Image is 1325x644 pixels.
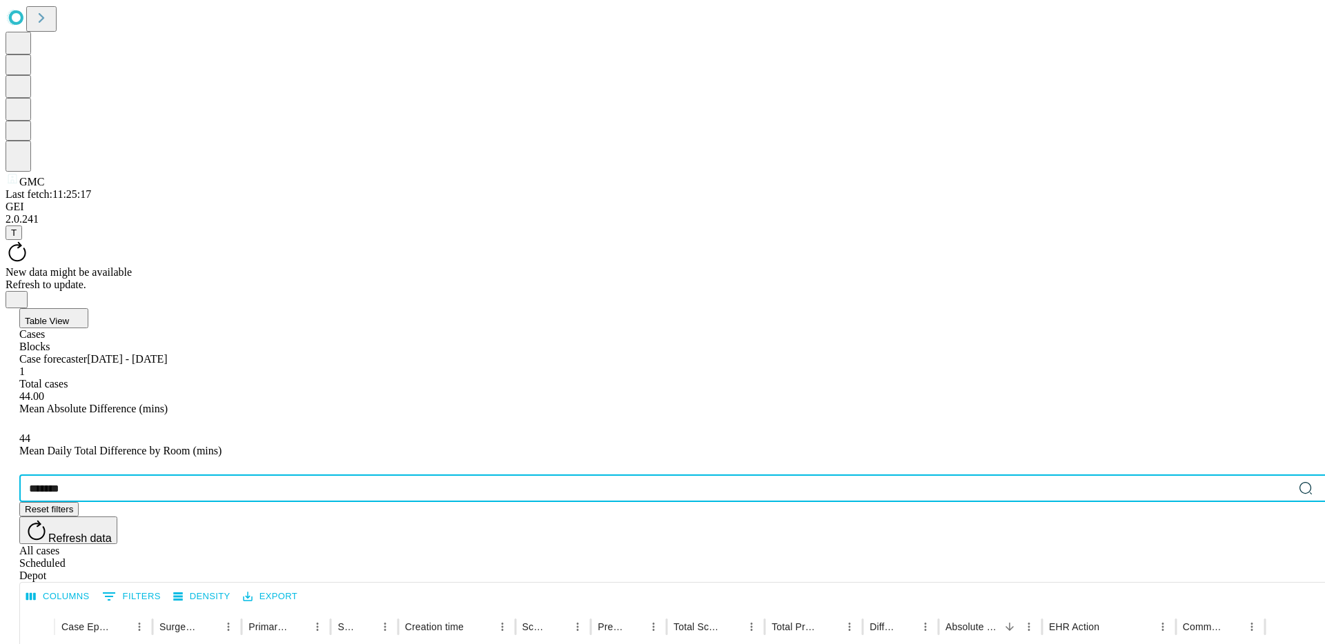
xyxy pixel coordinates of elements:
[19,502,79,516] button: Reset filters
[239,586,301,607] button: Export
[170,586,234,607] button: Density
[916,617,935,636] button: Menu
[405,621,464,632] div: Creation time
[625,617,644,636] button: Sort
[742,617,761,636] button: Menu
[870,621,895,632] div: Difference
[19,403,168,414] span: Mean Absolute Difference (mins)
[110,617,130,636] button: Sort
[465,617,484,636] button: Sort
[6,279,1319,291] div: Refresh to update.
[1049,621,1099,632] div: EHR Action
[248,621,287,632] div: Primary Service
[288,617,308,636] button: Sort
[337,621,354,632] div: Surgery Name
[1223,617,1242,636] button: Sort
[19,365,25,377] span: 1
[356,617,375,636] button: Sort
[598,621,623,632] div: Predicted In Room Duration
[1000,617,1019,636] button: Sort
[219,617,238,636] button: Menu
[19,308,88,328] button: Table View
[87,353,167,365] span: [DATE] - [DATE]
[840,617,859,636] button: Menu
[19,176,44,188] span: GMC
[6,201,1319,213] div: GEI
[1153,617,1172,636] button: Menu
[6,213,1319,225] div: 2.0.241
[723,617,742,636] button: Sort
[199,617,219,636] button: Sort
[6,266,1319,279] div: New data might be available
[549,617,568,636] button: Sort
[99,585,164,607] button: Show filters
[19,516,117,544] button: Refresh data
[375,617,395,636] button: Menu
[11,228,17,238] span: T
[308,617,327,636] button: Menu
[945,621,999,632] div: Absolute Difference
[644,617,663,636] button: Menu
[6,240,1319,308] div: New data might be availableRefresh to update.Close
[1242,617,1262,636] button: Menu
[1183,621,1221,632] div: Comments
[25,316,69,326] span: Table View
[6,225,22,240] button: T
[130,617,149,636] button: Menu
[1101,617,1120,636] button: Sort
[19,390,44,402] span: 44.00
[493,617,512,636] button: Menu
[19,432,30,444] span: 44
[821,617,840,636] button: Sort
[19,445,222,456] span: Mean Daily Total Difference by Room (mins)
[6,188,91,200] span: Last fetch: 11:25:17
[19,378,68,390] span: Total cases
[61,621,109,632] div: Case Epic Id
[522,621,548,632] div: Scheduled In Room Duration
[19,353,87,365] span: Case forecaster
[772,621,819,632] div: Total Predicted Duration
[1019,617,1039,636] button: Menu
[48,532,112,544] span: Refresh data
[896,617,916,636] button: Sort
[674,621,721,632] div: Total Scheduled Duration
[159,621,198,632] div: Surgeon Name
[568,617,587,636] button: Menu
[23,586,93,607] button: Select columns
[6,291,28,308] button: Close
[25,504,73,514] span: Reset filters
